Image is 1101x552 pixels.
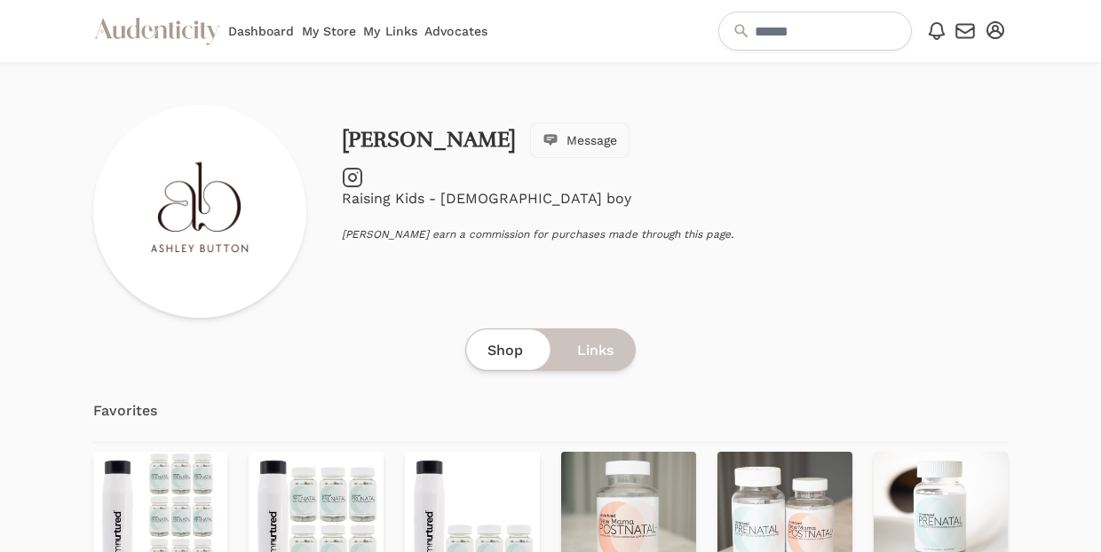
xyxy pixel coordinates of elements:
a: [PERSON_NAME] [342,126,516,153]
span: Message [566,131,617,149]
span: Shop [487,340,523,361]
p: [PERSON_NAME] earn a commission for purchases made through this page. [342,227,1009,241]
img: Profile picture [93,105,306,318]
span: Links [577,340,614,361]
a: Favorites [93,380,158,442]
p: Raising Kids - [DEMOGRAPHIC_DATA] boy [342,188,1009,209]
button: Message [530,122,630,158]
